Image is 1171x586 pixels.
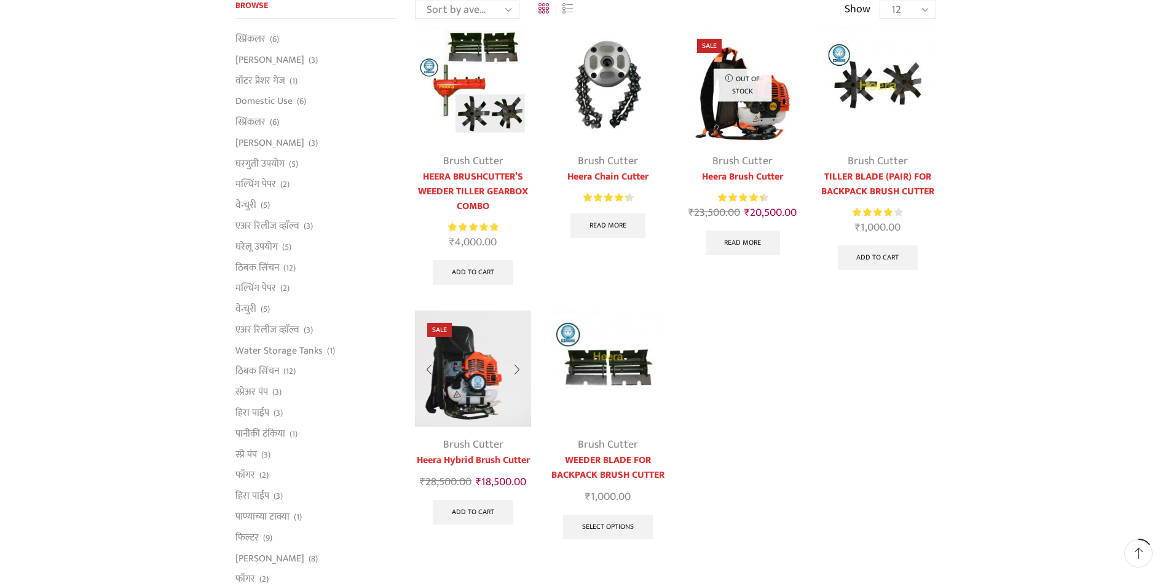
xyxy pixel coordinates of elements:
[420,473,471,491] bdi: 28,500.00
[415,26,531,143] img: Heera Brush Cutter’s Weeder Tiller Gearbox Combo
[583,191,628,204] span: Rated out of 5
[744,204,750,222] span: ₹
[443,435,503,454] a: Brush Cutter
[304,324,313,336] span: (3)
[274,407,283,419] span: (3)
[261,449,270,461] span: (3)
[448,221,498,234] div: Rated 5.00 out of 5
[235,91,293,112] a: Domestic Use
[845,2,870,18] span: Show
[327,345,335,357] span: (1)
[261,303,270,315] span: (5)
[819,26,936,143] img: Tiller Blade for Backpack Brush Cutter
[688,204,740,222] bdi: 23,500.00
[235,174,276,195] a: मल्चिंग पेपर
[415,453,531,468] a: Heera Hybrid Brush Cutter
[304,220,313,232] span: (3)
[235,423,285,444] a: पानीकी टंकिया
[235,132,304,153] a: [PERSON_NAME]
[282,241,291,253] span: (5)
[235,403,269,424] a: हिरा पाईप
[819,170,936,199] a: TILLER BLADE (PAIR) FOR BACKPACK BRUSH CUTTER
[309,553,318,565] span: (8)
[433,260,513,285] a: Add to cart: “HEERA BRUSHCUTTER'S WEEDER TILLER GEARBOX COMBO”
[290,428,298,440] span: (1)
[259,469,269,481] span: (2)
[848,152,908,170] a: Brush Cutter
[270,116,279,129] span: (6)
[714,69,772,101] p: Out of stock
[685,170,801,184] a: Heera Brush Cutter
[261,199,270,212] span: (5)
[235,319,299,340] a: एअर रिलीज व्हाॅल्व
[272,386,282,398] span: (3)
[550,26,666,143] img: Heera Chain Cutter
[235,382,268,403] a: स्प्रेअर पंप
[706,231,781,255] a: Read more about “Heera Brush Cutter”
[280,282,290,295] span: (2)
[235,257,279,278] a: ठिबक सिंचन
[449,233,455,251] span: ₹
[270,33,279,46] span: (6)
[855,218,861,237] span: ₹
[448,221,498,234] span: Rated out of 5
[550,170,666,184] a: Heera Chain Cutter
[712,152,773,170] a: Brush Cutter
[685,26,801,143] img: Heera Brush Cutter
[443,152,503,170] a: Brush Cutter
[235,527,259,548] a: फिल्टर
[578,152,638,170] a: Brush Cutter
[550,311,666,427] img: Weeder Blade For Brush Cutter
[283,365,296,378] span: (12)
[235,195,256,216] a: वेन्चुरी
[235,236,278,257] a: घरेलू उपयोग
[235,465,255,486] a: फॉगर
[235,216,299,237] a: एअर रिलीज व्हाॅल्व
[853,206,902,219] div: Rated 4.00 out of 5
[585,488,591,506] span: ₹
[235,486,269,507] a: हिरा पाईप
[415,170,531,214] a: HEERA BRUSHCUTTER’S WEEDER TILLER GEARBOX COMBO
[294,511,302,523] span: (1)
[578,435,638,454] a: Brush Cutter
[235,278,276,299] a: मल्चिंग पेपर
[235,112,266,133] a: स्प्रिंकलर
[235,340,323,361] a: Water Storage Tanks
[280,178,290,191] span: (2)
[449,233,497,251] bdi: 4,000.00
[235,70,285,91] a: वॉटर प्रेशर गेज
[550,453,666,483] a: WEEDER BLADE FOR BACKPACK BRUSH CUTTER
[235,361,279,382] a: ठिबक सिंचन
[235,49,304,70] a: [PERSON_NAME]
[274,490,283,502] span: (3)
[297,95,306,108] span: (6)
[563,515,653,539] a: Select options for “WEEDER BLADE FOR BACKPACK BRUSH CUTTER”
[309,137,318,149] span: (3)
[855,218,901,237] bdi: 1,000.00
[235,506,290,527] a: पाण्याच्या टाक्या
[585,488,631,506] bdi: 1,000.00
[415,1,519,19] select: Shop order
[235,32,266,49] a: स्प्रिंकलर
[476,473,481,491] span: ₹
[235,153,285,174] a: घरगुती उपयोग
[697,39,722,53] span: Sale
[309,54,318,66] span: (3)
[263,532,272,544] span: (9)
[718,191,763,204] span: Rated out of 5
[235,444,257,465] a: स्प्रे पंप
[290,75,298,87] span: (1)
[433,500,513,525] a: Add to cart: “Heera Hybrid Brush Cutter”
[427,323,452,337] span: Sale
[235,299,256,320] a: वेन्चुरी
[583,191,633,204] div: Rated 4.50 out of 5
[283,262,296,274] span: (12)
[570,213,645,238] a: Read more about “Heera Chain Cutter”
[289,158,298,170] span: (5)
[415,311,531,427] img: Heera Hybrid Brush Cutter
[235,548,304,569] a: [PERSON_NAME]
[688,204,694,222] span: ₹
[420,473,425,491] span: ₹
[853,206,893,219] span: Rated out of 5
[259,573,269,585] span: (2)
